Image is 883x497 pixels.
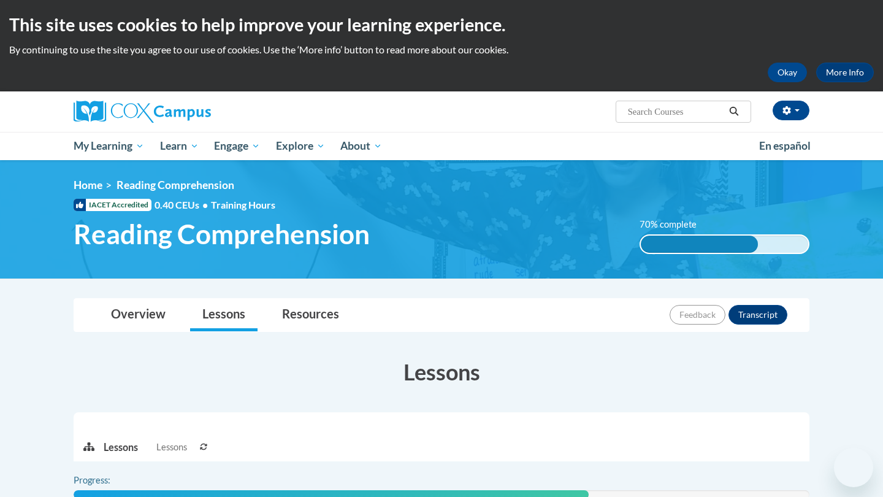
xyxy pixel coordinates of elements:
[190,299,258,331] a: Lessons
[751,133,819,159] a: En español
[728,305,787,325] button: Transcript
[152,132,207,160] a: Learn
[206,132,268,160] a: Engage
[117,179,234,191] span: Reading Comprehension
[834,448,873,487] iframe: Button to launch messaging window
[74,139,144,153] span: My Learning
[333,132,391,160] a: About
[816,63,874,82] a: More Info
[66,132,152,160] a: My Learning
[640,218,710,231] label: 70% complete
[74,101,211,123] img: Cox Campus
[9,43,874,56] p: By continuing to use the site you agree to our use of cookies. Use the ‘More info’ button to read...
[627,104,725,119] input: Search Courses
[670,305,725,325] button: Feedback
[104,441,138,454] p: Lessons
[99,299,178,331] a: Overview
[74,356,809,387] h3: Lessons
[160,139,199,153] span: Learn
[74,218,370,250] span: Reading Comprehension
[156,441,187,454] span: Lessons
[202,199,208,210] span: •
[759,139,811,152] span: En español
[74,179,102,191] a: Home
[773,101,809,120] button: Account Settings
[340,139,382,153] span: About
[74,199,151,211] span: IACET Accredited
[214,139,260,153] span: Engage
[55,132,828,160] div: Main menu
[74,101,307,123] a: Cox Campus
[768,63,807,82] button: Okay
[270,299,351,331] a: Resources
[74,474,144,487] label: Progress:
[276,139,325,153] span: Explore
[9,12,874,37] h2: This site uses cookies to help improve your learning experience.
[641,236,758,253] div: 70% complete
[725,104,743,119] button: Search
[268,132,333,160] a: Explore
[211,199,275,210] span: Training Hours
[155,198,211,212] span: 0.40 CEUs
